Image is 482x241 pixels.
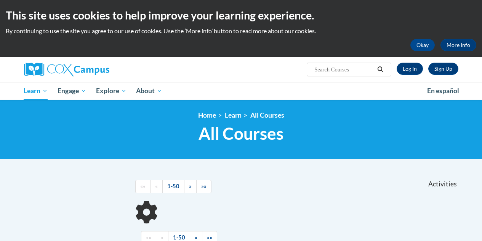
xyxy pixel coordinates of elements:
a: Cox Campus [24,63,161,76]
img: Cox Campus [24,63,109,76]
a: Begining [135,180,151,193]
a: Home [198,111,216,119]
a: Learn [225,111,242,119]
span: » [195,234,197,241]
button: Search [375,65,386,74]
span: Activities [428,180,457,188]
span: «« [146,234,151,241]
a: 1-50 [162,180,184,193]
a: Explore [91,82,131,100]
span: En español [427,87,459,95]
p: By continuing to use the site you agree to our use of cookies. Use the ‘More info’ button to read... [6,27,476,35]
span: Explore [96,86,127,95]
a: All Courses [250,111,284,119]
input: Search Courses [314,65,375,74]
span: Engage [58,86,86,95]
span: Learn [24,86,48,95]
div: Main menu [18,82,464,100]
span: »» [207,234,212,241]
span: « [161,234,163,241]
a: About [131,82,167,100]
span: About [136,86,162,95]
button: Okay [410,39,435,51]
a: En español [422,83,464,99]
a: Engage [53,82,91,100]
a: Log In [397,63,423,75]
a: Previous [150,180,163,193]
span: » [189,183,192,189]
a: Learn [19,82,53,100]
span: »» [201,183,207,189]
a: Register [428,63,458,75]
h2: This site uses cookies to help improve your learning experience. [6,8,476,23]
a: Next [184,180,197,193]
a: End [196,180,211,193]
a: More Info [440,39,476,51]
span: «« [140,183,146,189]
span: « [155,183,158,189]
span: All Courses [199,123,283,144]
